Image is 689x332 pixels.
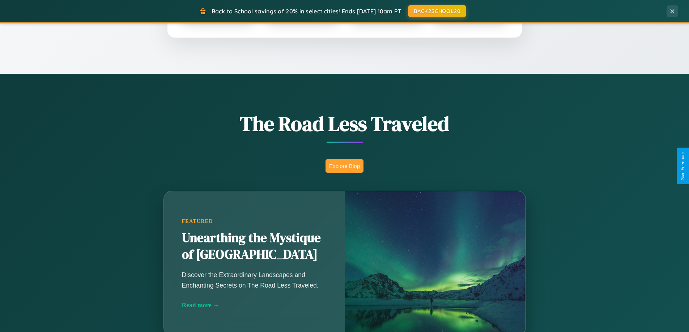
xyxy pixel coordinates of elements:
[182,270,327,290] p: Discover the Extraordinary Landscapes and Enchanting Secrets on The Road Less Traveled.
[128,110,562,138] h1: The Road Less Traveled
[212,8,403,15] span: Back to School savings of 20% in select cities! Ends [DATE] 10am PT.
[182,218,327,224] div: Featured
[182,230,327,263] h2: Unearthing the Mystique of [GEOGRAPHIC_DATA]
[680,151,685,181] div: Give Feedback
[182,301,327,309] div: Read more →
[326,159,363,173] button: Explore Blog
[408,5,466,17] button: BACK2SCHOOL20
